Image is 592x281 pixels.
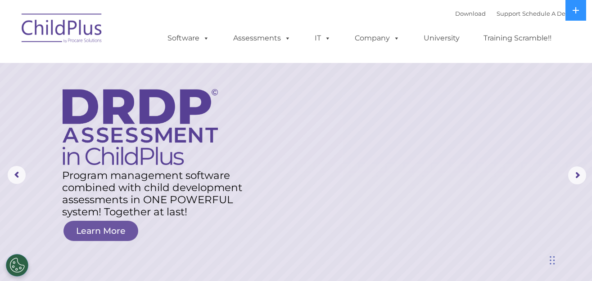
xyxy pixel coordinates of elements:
img: DRDP Assessment in ChildPlus [63,89,218,165]
a: Company [346,29,409,47]
iframe: Chat Widget [445,184,592,281]
font: | [455,10,575,17]
img: ChildPlus by Procare Solutions [17,7,107,52]
span: Last name [125,59,153,66]
rs-layer: Program management software combined with child development assessments in ONE POWERFUL system! T... [62,169,252,218]
a: Support [497,10,520,17]
a: IT [306,29,340,47]
a: Training Scramble!! [475,29,560,47]
a: Learn More [63,221,138,241]
a: University [415,29,469,47]
a: Software [158,29,218,47]
a: Assessments [224,29,300,47]
button: Cookies Settings [6,254,28,277]
a: Download [455,10,486,17]
a: Schedule A Demo [522,10,575,17]
div: Drag [550,247,555,274]
span: Phone number [125,96,163,103]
